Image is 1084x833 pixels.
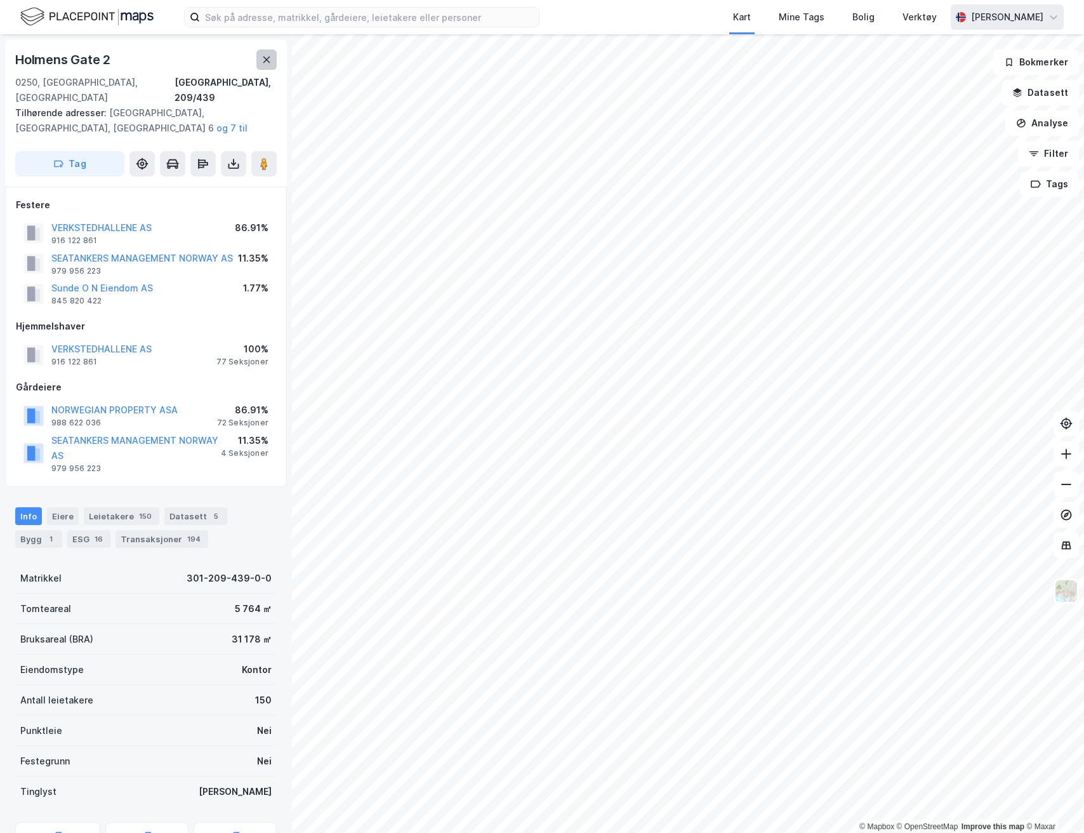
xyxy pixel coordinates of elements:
input: Søk på adresse, matrikkel, gårdeiere, leietakere eller personer [200,8,539,27]
div: 194 [185,533,203,545]
div: Holmens Gate 2 [15,50,113,70]
div: 100% [216,342,268,357]
div: Nei [257,754,272,769]
div: 845 820 422 [51,296,102,306]
span: Tilhørende adresser: [15,107,109,118]
div: Leietakere [84,507,159,525]
div: Info [15,507,42,525]
div: Bolig [852,10,875,25]
div: 16 [92,533,105,545]
button: Filter [1018,141,1079,166]
div: Verktøy [902,10,937,25]
img: logo.f888ab2527a4732fd821a326f86c7f29.svg [20,6,154,28]
div: 988 622 036 [51,418,101,428]
div: Antall leietakere [20,693,93,708]
a: Improve this map [962,822,1024,831]
div: Transaksjoner [116,530,208,548]
div: [PERSON_NAME] [199,784,272,799]
div: Bygg [15,530,62,548]
div: 86.91% [235,220,268,236]
div: 72 Seksjoner [217,418,268,428]
img: Z [1054,579,1078,603]
div: Kontor [242,662,272,677]
div: 0250, [GEOGRAPHIC_DATA], [GEOGRAPHIC_DATA] [15,75,175,105]
div: Festere [16,197,276,213]
div: Gårdeiere [16,380,276,395]
div: Datasett [164,507,227,525]
button: Analyse [1005,110,1079,136]
div: 11.35% [238,251,268,266]
button: Datasett [1001,80,1079,105]
div: 916 122 861 [51,357,97,367]
a: Mapbox [859,822,894,831]
div: [PERSON_NAME] [971,10,1043,25]
button: Bokmerker [993,50,1079,75]
div: 916 122 861 [51,236,97,246]
div: Mine Tags [779,10,824,25]
div: Eiere [47,507,79,525]
button: Tags [1020,171,1079,197]
div: 5 [209,510,222,523]
button: Tag [15,151,124,177]
a: OpenStreetMap [897,822,958,831]
div: 979 956 223 [51,463,101,474]
div: 77 Seksjoner [216,357,268,367]
div: Matrikkel [20,571,62,586]
div: 150 [136,510,154,523]
div: Bruksareal (BRA) [20,632,93,647]
div: 5 764 ㎡ [235,601,272,616]
div: Hjemmelshaver [16,319,276,334]
div: 979 956 223 [51,266,101,276]
div: 150 [255,693,272,708]
div: Tinglyst [20,784,56,799]
div: 1 [44,533,57,545]
div: 4 Seksjoner [221,448,268,458]
div: [GEOGRAPHIC_DATA], [GEOGRAPHIC_DATA], [GEOGRAPHIC_DATA] 6 [15,105,267,136]
div: ESG [67,530,110,548]
div: Tomteareal [20,601,71,616]
div: [GEOGRAPHIC_DATA], 209/439 [175,75,277,105]
div: Punktleie [20,723,62,738]
div: Kart [733,10,751,25]
div: Nei [257,723,272,738]
div: Kontrollprogram for chat [1021,772,1084,833]
div: 86.91% [217,403,268,418]
div: Eiendomstype [20,662,84,677]
div: 11.35% [221,433,268,448]
div: 31 178 ㎡ [232,632,272,647]
div: 1.77% [243,281,268,296]
iframe: Chat Widget [1021,772,1084,833]
div: 301-209-439-0-0 [187,571,272,586]
div: Festegrunn [20,754,70,769]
